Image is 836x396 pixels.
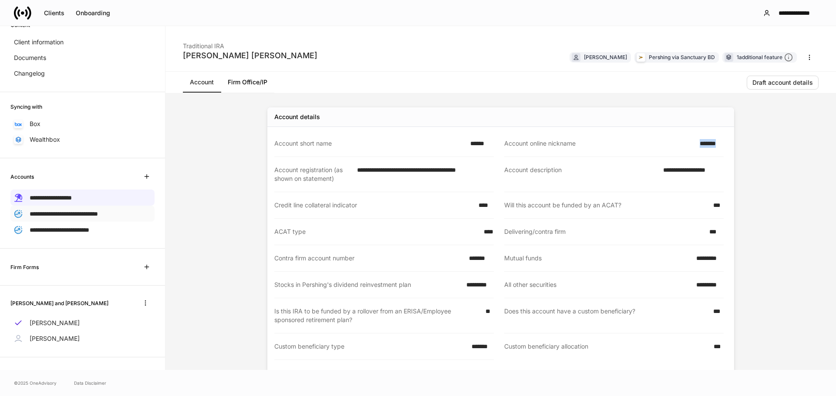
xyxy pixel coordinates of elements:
[10,299,108,307] h6: [PERSON_NAME] and [PERSON_NAME]
[504,254,691,263] div: Mutual funds
[504,342,708,351] div: Custom beneficiary allocation
[10,331,155,346] a: [PERSON_NAME]
[10,315,155,331] a: [PERSON_NAME]
[30,334,80,343] p: [PERSON_NAME]
[74,379,106,386] a: Data Disclaimer
[44,10,64,16] div: Clients
[10,66,155,81] a: Changelog
[504,139,694,148] div: Account online nickname
[274,139,465,148] div: Account short name
[183,50,317,61] div: [PERSON_NAME] [PERSON_NAME]
[504,227,704,236] div: Delivering/contra firm
[10,173,34,181] h6: Accounts
[10,263,39,271] h6: Firm Forms
[14,53,46,62] p: Documents
[10,50,155,66] a: Documents
[274,113,320,121] div: Account details
[584,53,627,61] div: [PERSON_NAME]
[10,132,155,147] a: Wealthbox
[30,319,80,327] p: [PERSON_NAME]
[274,280,461,289] div: Stocks in Pershing's dividend reinvestment plan
[14,379,57,386] span: © 2025 OneAdvisory
[504,280,691,289] div: All other securities
[747,76,819,90] button: Draft account details
[274,201,473,210] div: Credit line collateral indicator
[504,166,658,183] div: Account description
[30,135,60,144] p: Wealthbox
[38,6,70,20] button: Clients
[15,122,22,126] img: oYqM9ojoZLfzCHUefNbBcWHcyDPbQKagtYciMC8pFl3iZXy3dU33Uwy+706y+0q2uJ1ghNQf2OIHrSh50tUd9HaB5oMc62p0G...
[752,80,813,86] div: Draft account details
[274,369,480,386] div: Is there another beneficiary to be added for this account, other than the custom beneficiary?
[76,10,110,16] div: Onboarding
[183,72,221,93] a: Account
[274,166,352,183] div: Account registration (as shown on statement)
[274,227,479,236] div: ACAT type
[504,307,708,324] div: Does this account have a custom beneficiary?
[14,38,64,47] p: Client information
[274,254,464,263] div: Contra firm account number
[221,72,274,93] a: Firm Office/IP
[14,69,45,78] p: Changelog
[70,6,116,20] button: Onboarding
[274,342,466,351] div: Custom beneficiary type
[10,34,155,50] a: Client information
[183,37,317,50] div: Traditional IRA
[10,103,42,111] h6: Syncing with
[10,116,155,132] a: Box
[737,53,793,62] div: 1 additional feature
[30,120,40,128] p: Box
[274,307,480,324] div: Is this IRA to be funded by a rollover from an ERISA/Employee sponsored retirement plan?
[649,53,715,61] div: Pershing via Sanctuary BD
[504,201,708,210] div: Will this account be funded by an ACAT?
